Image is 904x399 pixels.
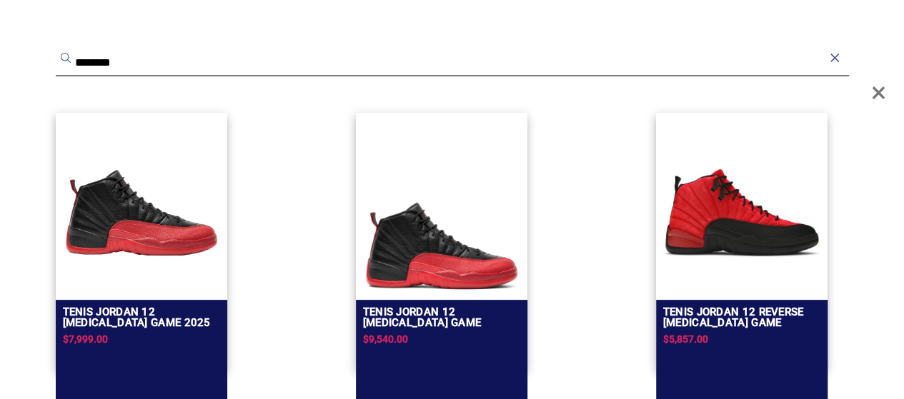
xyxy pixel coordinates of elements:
h2: Tenis Jordan 12 Reverse [MEDICAL_DATA] Game [663,307,820,328]
a: TENIS JORDAN 12 FLU GAME 2025TENIS JORDAN 12 [MEDICAL_DATA] GAME 2025$7,999.00 [56,113,227,370]
img: Tenis Jordan 12 Flu Game [363,201,520,291]
img: Tenis Jordan 12 Reverse Flu Game [663,134,820,291]
button: Submit [59,51,73,65]
h2: Tenis Jordan 12 [MEDICAL_DATA] Game [363,307,520,328]
img: TENIS JORDAN 12 FLU GAME 2025 [63,134,220,291]
span: Close Overlay [871,71,886,114]
a: Tenis Jordan 12 Flu GameTenis Jordan 12 [MEDICAL_DATA] Game$9,540.00 [356,113,527,370]
span: $9,540.00 [363,333,408,345]
a: Tenis Jordan 12 Reverse Flu GameTenis Jordan 12 Reverse [MEDICAL_DATA] Game$5,857.00 [656,113,828,370]
span: $7,999.00 [63,333,108,345]
button: Reset [828,51,842,65]
h2: TENIS JORDAN 12 [MEDICAL_DATA] GAME 2025 [63,307,220,328]
span: $5,857.00 [663,333,708,345]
